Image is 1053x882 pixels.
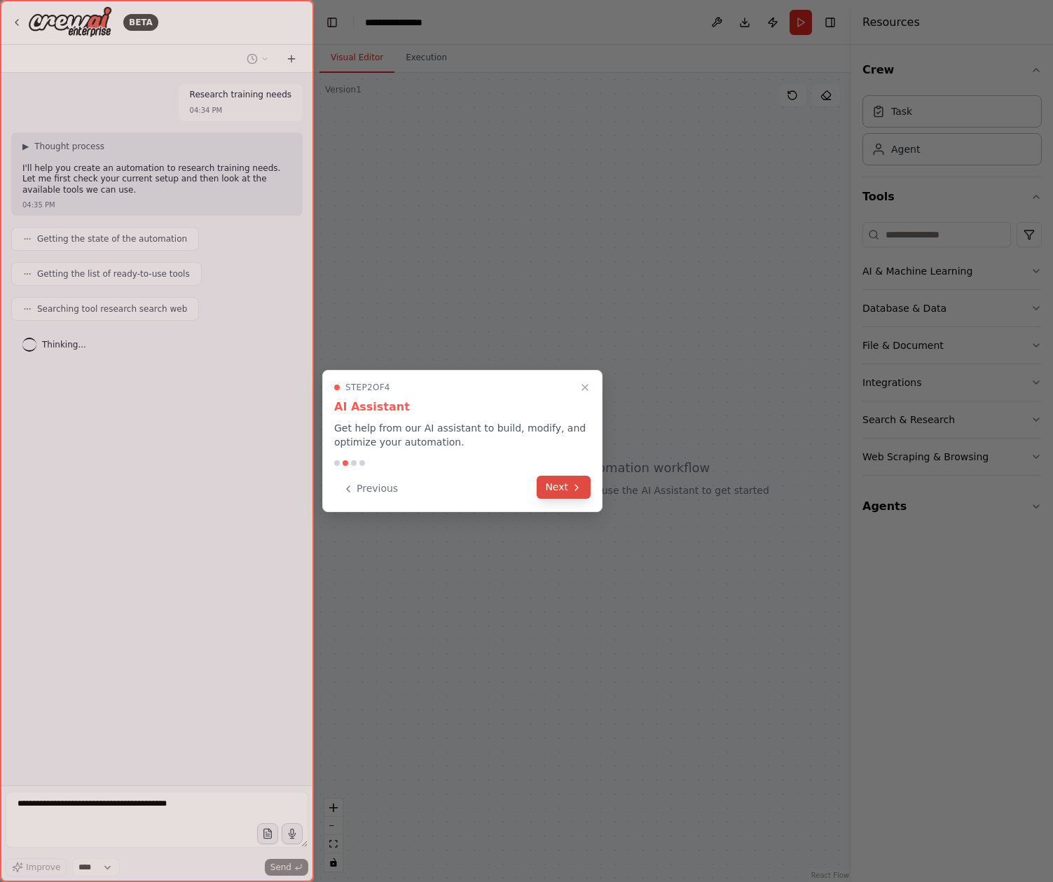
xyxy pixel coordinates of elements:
button: Previous [334,477,406,500]
button: Next [537,476,591,499]
h3: AI Assistant [334,399,591,415]
p: Get help from our AI assistant to build, modify, and optimize your automation. [334,421,591,449]
span: Step 2 of 4 [345,382,390,393]
button: Hide left sidebar [322,13,342,32]
button: Close walkthrough [577,379,593,396]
